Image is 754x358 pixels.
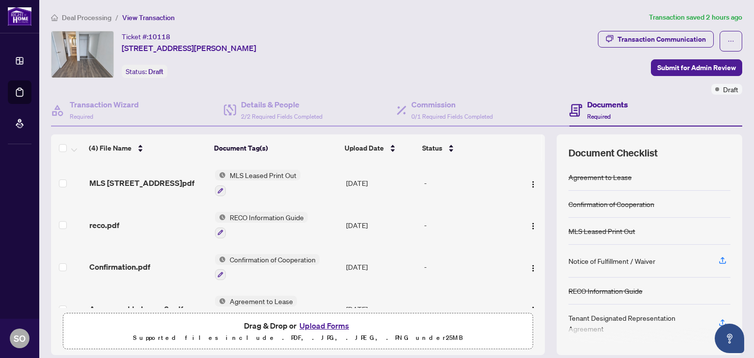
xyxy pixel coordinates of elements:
img: Status Icon [215,212,226,223]
span: Drag & Drop or [244,319,352,332]
div: Notice of Fulfillment / Waiver [568,256,655,266]
img: Logo [529,306,537,314]
span: Upload Date [345,143,384,153]
th: (4) File Name [85,134,210,162]
button: Status IconRECO Information Guide [215,212,308,238]
span: Draft [723,84,738,95]
article: Transaction saved 2 hours ago [649,12,742,23]
td: [DATE] [342,162,420,204]
button: Logo [525,217,541,233]
div: MLS Leased Print Out [568,226,635,236]
h4: Commission [411,99,493,110]
span: ellipsis [727,38,734,45]
div: Ticket #: [122,31,170,42]
img: IMG-N12170146_1.jpg [52,31,113,77]
span: 0/1 Required Fields Completed [411,113,493,120]
img: logo [8,7,31,26]
h4: Transaction Wizard [70,99,139,110]
div: Status: [122,65,167,78]
span: Required [587,113,611,120]
td: [DATE] [342,204,420,246]
span: 10118 [148,32,170,41]
button: Open asap [715,324,744,353]
h4: Details & People [241,99,323,110]
img: Logo [529,264,537,272]
div: RECO Information Guide [568,285,643,296]
span: Drag & Drop orUpload FormsSupported files include .PDF, .JPG, .JPEG, .PNG under25MB [63,313,533,350]
div: Transaction Communication [618,31,706,47]
th: Document Tag(s) [210,134,341,162]
div: Tenant Designated Representation Agreement [568,312,707,334]
span: View Transaction [122,13,175,22]
span: 2/2 Required Fields Completed [241,113,323,120]
span: reco.pdf [89,219,119,231]
div: Confirmation of Cooperation [568,199,654,209]
td: [DATE] [342,246,420,288]
span: RECO Information Guide [226,212,308,223]
div: - [424,304,513,314]
p: Supported files include .PDF, .JPG, .JPEG, .PNG under 25 MB [69,332,527,344]
span: Draft [148,67,163,76]
span: (4) File Name [89,143,132,153]
span: MLS [STREET_ADDRESS]pdf [89,177,194,189]
div: - [424,261,513,272]
span: Required [70,113,93,120]
span: [STREET_ADDRESS][PERSON_NAME] [122,42,256,54]
li: / [115,12,118,23]
button: Upload Forms [296,319,352,332]
img: Logo [529,222,537,230]
span: Agreement to Lease [226,296,297,307]
button: Logo [525,301,541,317]
span: Confirmation.pdf [89,261,150,273]
button: Submit for Admin Review [651,59,742,76]
span: MLS Leased Print Out [226,170,300,180]
button: Status IconMLS Leased Print Out [215,170,300,196]
span: SO [14,332,26,345]
span: Document Checklist [568,146,658,160]
div: Agreement to Lease [568,172,632,182]
span: Submit for Admin Review [657,60,736,76]
span: Confirmation of Cooperation [226,254,320,265]
span: Agreement to Lease 3.pdf [89,303,183,315]
img: Status Icon [215,296,226,307]
h4: Documents [587,99,628,110]
span: Status [422,143,442,153]
span: Deal Processing [62,13,111,22]
button: Status IconAgreement to Lease [215,296,297,322]
td: [DATE] [342,288,420,330]
button: Logo [525,175,541,191]
button: Status IconConfirmation of Cooperation [215,254,320,281]
img: Status Icon [215,254,226,265]
img: Logo [529,180,537,188]
th: Status [418,134,515,162]
button: Logo [525,259,541,275]
th: Upload Date [341,134,418,162]
div: - [424,178,513,188]
div: - [424,220,513,230]
img: Status Icon [215,170,226,180]
button: Transaction Communication [598,31,714,48]
span: home [51,14,58,21]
